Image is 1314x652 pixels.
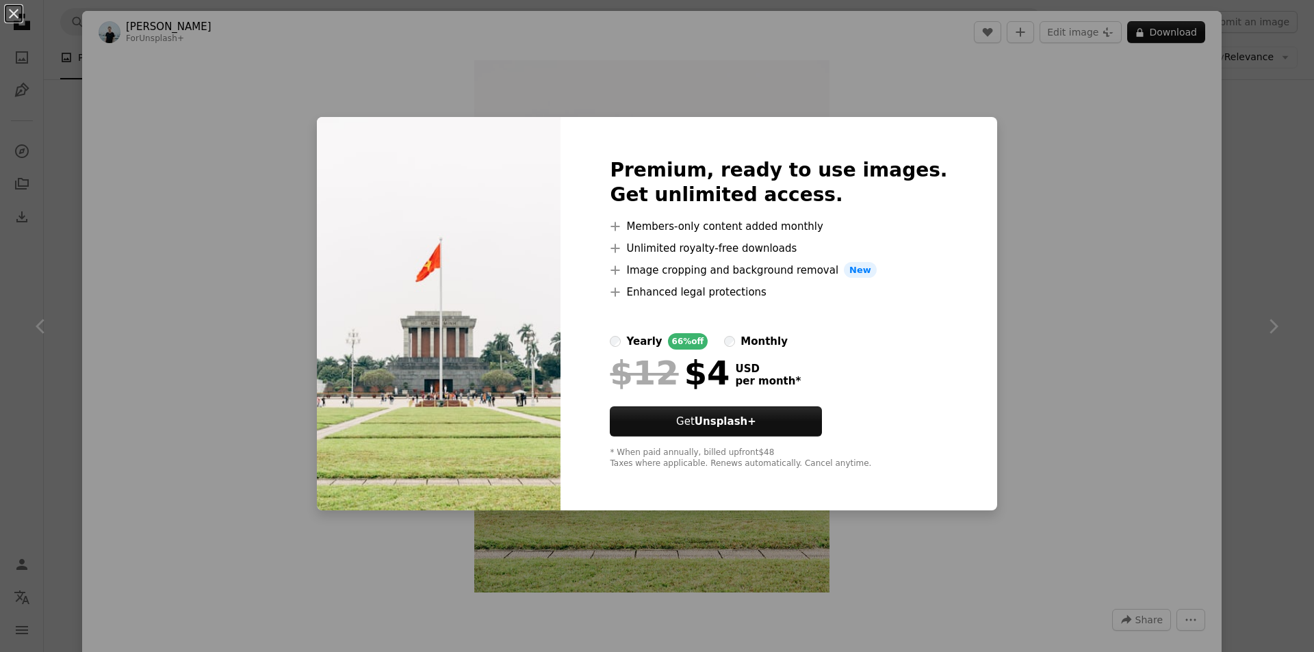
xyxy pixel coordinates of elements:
[610,336,621,347] input: yearly66%off
[735,363,801,375] span: USD
[668,333,708,350] div: 66% off
[610,158,947,207] h2: Premium, ready to use images. Get unlimited access.
[695,415,756,428] strong: Unsplash+
[610,355,730,391] div: $4
[610,262,947,278] li: Image cropping and background removal
[610,447,947,469] div: * When paid annually, billed upfront $48 Taxes where applicable. Renews automatically. Cancel any...
[610,406,822,436] button: GetUnsplash+
[724,336,735,347] input: monthly
[610,240,947,257] li: Unlimited royalty-free downloads
[735,375,801,387] span: per month *
[610,284,947,300] li: Enhanced legal protections
[740,333,788,350] div: monthly
[844,262,877,278] span: New
[626,333,662,350] div: yearly
[610,355,678,391] span: $12
[610,218,947,235] li: Members-only content added monthly
[317,117,561,511] img: premium_photo-1690960644830-487c569ca6fa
